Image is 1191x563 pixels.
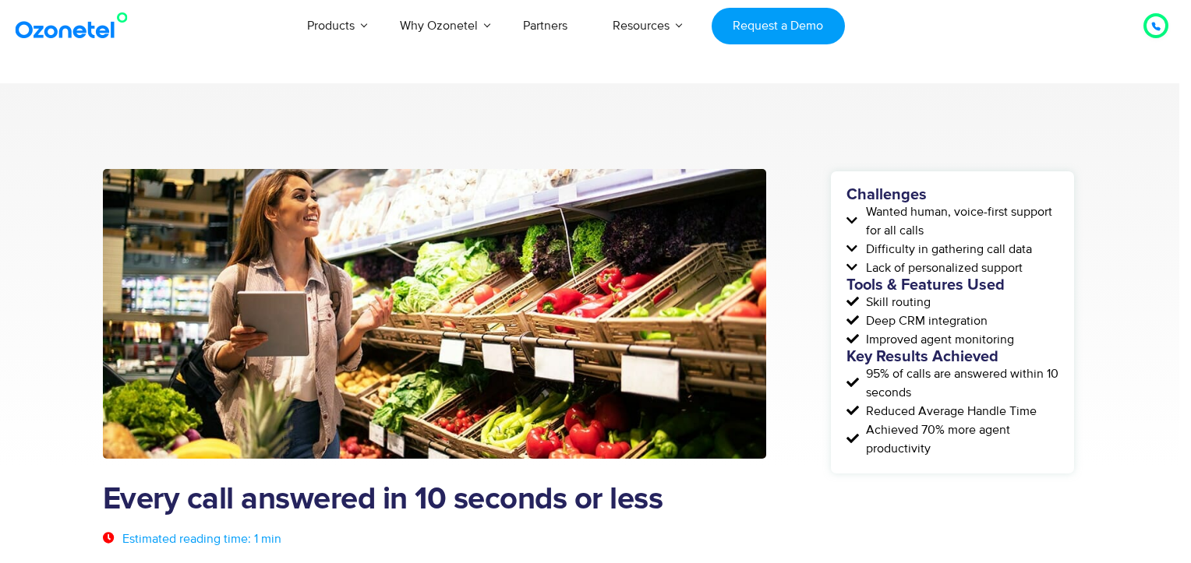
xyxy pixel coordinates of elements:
[862,420,1058,458] span: Achieved 70% more agent productivity
[862,330,1014,349] span: Improved agent monitoring
[862,240,1032,259] span: Difficulty in gathering call data
[862,293,931,311] span: Skill routing
[122,531,251,547] span: Estimated reading time:
[846,187,1058,202] h5: Challenges
[862,311,988,330] span: Deep CRM integration
[862,259,1023,277] span: Lack of personalized support
[846,349,1058,364] h5: Key Results Achieved
[846,277,1058,293] h5: Tools & Features Used
[103,482,767,518] h1: Every call answered in 10 seconds or less
[862,402,1037,420] span: Reduced Average Handle Time
[254,531,281,547] span: 1 min
[862,364,1058,402] span: 95% of calls are answered within 10 seconds
[862,202,1058,240] span: Wanted human, voice-first support for all calls
[712,8,845,44] a: Request a Demo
